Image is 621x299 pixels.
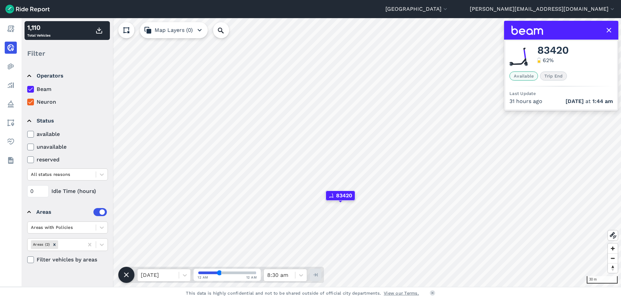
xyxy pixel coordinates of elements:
div: Remove Areas (2) [51,240,58,249]
div: 1,110 [27,22,50,33]
summary: Areas [27,203,107,221]
div: 31 hours ago [509,97,613,105]
span: Last Update [509,91,536,96]
a: Realtime [5,42,17,54]
span: 83420 [537,46,569,54]
label: Beam [27,85,108,93]
label: available [27,130,108,138]
label: reserved [27,156,108,164]
label: unavailable [27,143,108,151]
button: Reset bearing to north [608,263,618,273]
button: Map Layers (0) [140,22,208,38]
a: Areas [5,117,17,129]
span: Available [509,71,538,81]
a: Report [5,23,17,35]
label: Filter vehicles by areas [27,256,108,264]
div: Areas [36,208,107,216]
div: 62 % [543,56,554,64]
button: [PERSON_NAME][EMAIL_ADDRESS][DOMAIN_NAME] [470,5,616,13]
span: 12 AM [198,275,208,280]
a: Heatmaps [5,60,17,72]
button: Zoom in [608,244,618,253]
summary: Status [27,111,107,130]
div: Idle Time (hours) [27,185,108,197]
span: 83420 [336,192,352,200]
span: [DATE] [566,98,584,104]
canvas: Map [22,18,621,287]
a: Datasets [5,154,17,166]
button: Zoom out [608,253,618,263]
button: [GEOGRAPHIC_DATA] [385,5,449,13]
div: 30 m [587,276,618,284]
img: Beam [511,26,543,35]
div: Areas (2) [31,240,51,249]
span: 12 AM [246,275,257,280]
summary: Operators [27,66,107,85]
div: Total Vehicles [27,22,50,39]
img: Beam scooter [509,48,528,66]
a: Policy [5,98,17,110]
a: View our Terms. [384,290,419,296]
img: Ride Report [5,5,50,13]
span: 1:44 am [592,98,613,104]
input: Search Location or Vehicles [213,22,240,38]
span: at [566,97,613,105]
label: Neuron [27,98,108,106]
a: Health [5,136,17,148]
span: Trip End [540,71,567,81]
a: Analyze [5,79,17,91]
div: Filter [25,43,110,64]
